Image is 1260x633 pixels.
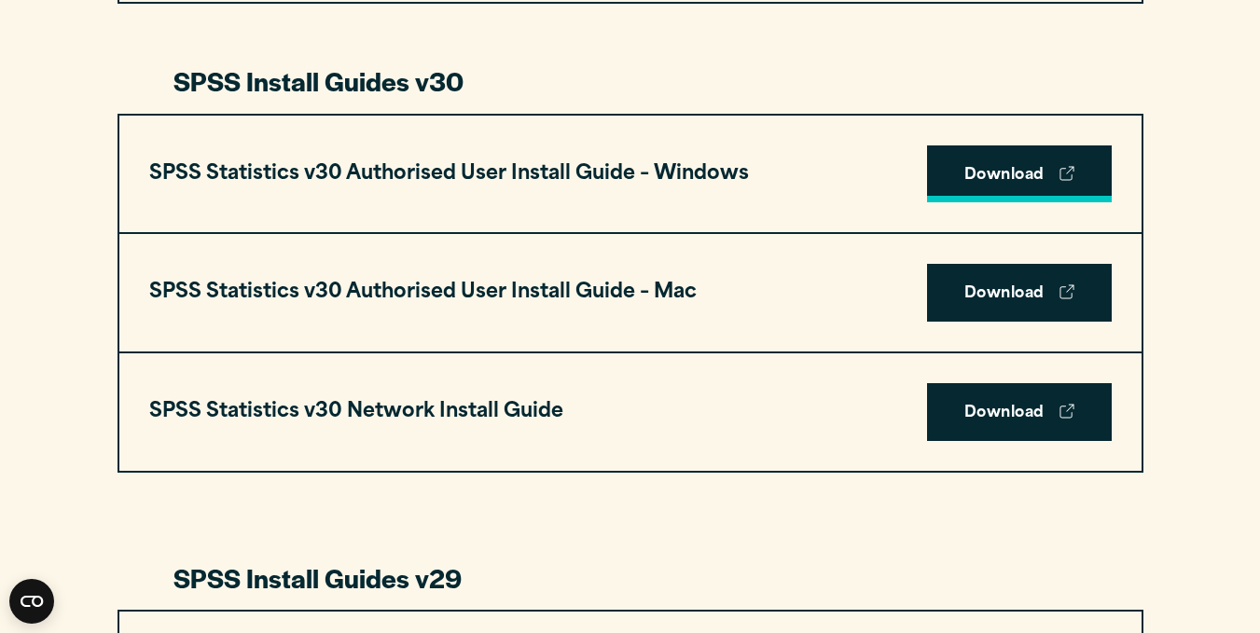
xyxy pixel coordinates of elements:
[149,157,749,192] h3: SPSS Statistics v30 Authorised User Install Guide – Windows
[173,560,1087,596] h3: SPSS Install Guides v29
[927,383,1112,441] a: Download
[9,579,54,624] button: Open CMP widget
[927,264,1112,322] a: Download
[927,145,1112,203] a: Download
[173,63,1087,99] h3: SPSS Install Guides v30
[149,275,697,310] h3: SPSS Statistics v30 Authorised User Install Guide – Mac
[149,394,563,430] h3: SPSS Statistics v30 Network Install Guide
